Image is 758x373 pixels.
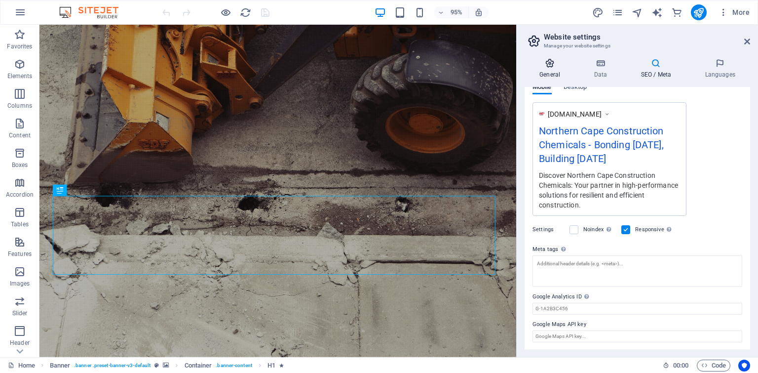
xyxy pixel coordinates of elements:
[673,360,688,372] span: 00 00
[57,6,131,18] img: Editor Logo
[532,331,742,342] input: Google Maps API key...
[715,4,754,20] button: More
[449,6,464,18] h6: 95%
[579,58,626,79] h4: Data
[632,7,643,18] i: Navigator
[10,339,30,347] p: Header
[719,7,750,17] span: More
[279,363,284,368] i: Element contains an animation
[548,109,602,119] span: [DOMAIN_NAME]
[532,83,587,102] div: Preview
[267,360,275,372] span: Click to select. Double-click to edit
[239,6,251,18] button: reload
[663,360,689,372] h6: Session time
[525,58,579,79] h4: General
[612,6,624,18] button: pages
[163,363,169,368] i: This element contains a background
[12,309,28,317] p: Slider
[592,7,604,18] i: Design (Ctrl+Alt+Y)
[474,8,483,17] i: On resize automatically adjust zoom level to fit chosen device.
[532,244,742,255] label: Meta tags
[12,161,28,169] p: Boxes
[532,319,742,331] label: Google Maps API key
[697,360,730,372] button: Code
[693,7,704,18] i: Publish
[11,220,29,228] p: Tables
[539,111,545,117] img: logoNC3_FinalSmaller_new-jSaquHKWjBUUYPKxs_qCWA-gHOp50E6NzT2bWkkFWk0lA-OJkeh9meQ7FA9B_IFKMNdQ-Kwe...
[532,81,552,95] span: Mobile
[74,360,151,372] span: . banner .preset-banner-v3-default
[240,7,251,18] i: Reload page
[539,170,680,210] div: Discover Northern Cape Construction Chemicals: Your partner in high-performance solutions for res...
[7,102,32,110] p: Columns
[592,6,604,18] button: design
[8,360,35,372] a: Click to cancel selection. Double-click to open Pages
[671,6,683,18] button: commerce
[626,58,690,79] h4: SEO / Meta
[635,224,674,236] label: Responsive
[680,362,682,369] span: :
[8,250,32,258] p: Features
[583,224,615,236] label: Noindex
[612,7,623,18] i: Pages (Ctrl+Alt+S)
[564,81,587,95] span: Desktop
[10,280,30,288] p: Images
[690,58,750,79] h4: Languages
[50,360,71,372] span: Click to select. Double-click to edit
[9,131,31,139] p: Content
[651,6,663,18] button: text_generator
[6,191,34,199] p: Accordion
[532,303,742,315] input: G-1A2B3C456
[50,360,284,372] nav: breadcrumb
[220,6,231,18] button: Click here to leave preview mode and continue editing
[539,124,680,170] div: Northern Cape Construction Chemicals - Bonding [DATE], Building [DATE]
[532,224,565,236] label: Settings
[738,360,750,372] button: Usercentrics
[632,6,644,18] button: navigator
[544,41,730,50] h3: Manage your website settings
[216,360,252,372] span: . banner-content
[434,6,469,18] button: 95%
[701,360,726,372] span: Code
[154,363,159,368] i: This element is a customizable preset
[544,33,750,41] h2: Website settings
[532,291,742,303] label: Google Analytics ID
[185,360,212,372] span: Click to select. Double-click to edit
[691,4,707,20] button: publish
[7,42,32,50] p: Favorites
[7,72,33,80] p: Elements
